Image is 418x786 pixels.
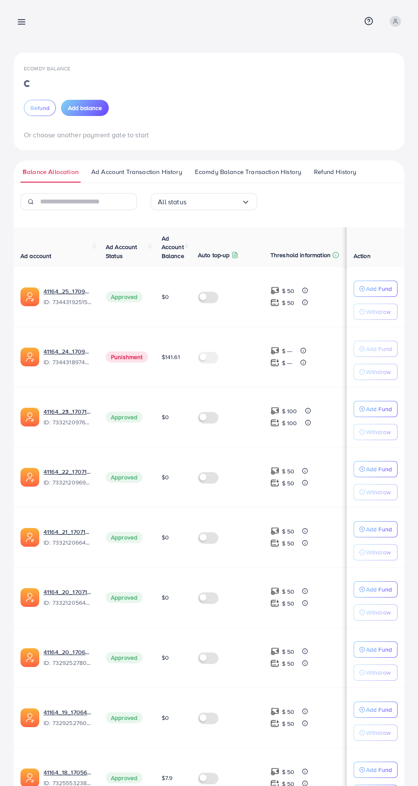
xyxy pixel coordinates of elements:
[366,284,392,294] p: Add Fund
[44,478,92,487] span: ID: 7332120969684811778
[354,762,398,778] button: Add Fund
[366,487,391,497] p: Withdraw
[270,358,279,367] img: top-up amount
[366,464,392,474] p: Add Fund
[354,702,398,718] button: Add Fund
[106,532,142,543] span: Approved
[106,412,142,423] span: Approved
[24,65,70,72] span: Ecomdy Balance
[354,461,398,477] button: Add Fund
[366,344,392,354] p: Add Fund
[354,604,398,621] button: Withdraw
[20,252,52,260] span: Ad account
[354,484,398,500] button: Withdraw
[44,358,92,366] span: ID: 7344318974215340033
[366,307,391,317] p: Withdraw
[354,581,398,597] button: Add Fund
[282,767,295,777] p: $ 50
[354,725,398,741] button: Withdraw
[354,521,398,537] button: Add Fund
[366,644,392,655] p: Add Fund
[106,351,148,363] span: Punishment
[106,712,142,723] span: Approved
[282,478,295,488] p: $ 50
[158,195,186,209] span: All status
[44,467,92,487] div: <span class='underline'>41164_22_1707142456408</span></br>7332120969684811778
[366,728,391,738] p: Withdraw
[366,404,392,414] p: Add Fund
[354,641,398,658] button: Add Fund
[354,304,398,320] button: Withdraw
[44,298,92,306] span: ID: 7344319251534069762
[270,250,331,260] p: Threshold information
[44,719,92,727] span: ID: 7329252760468127746
[270,298,279,307] img: top-up amount
[270,406,279,415] img: top-up amount
[20,588,39,607] img: ic-ads-acc.e4c84228.svg
[162,653,169,662] span: $0
[23,167,78,177] span: Balance Allocation
[106,243,137,260] span: Ad Account Status
[151,193,257,210] div: Search for option
[270,719,279,728] img: top-up amount
[366,607,391,618] p: Withdraw
[366,547,391,557] p: Withdraw
[198,250,230,260] p: Auto top-up
[44,467,92,476] a: 41164_22_1707142456408
[106,592,142,603] span: Approved
[44,708,92,716] a: 41164_19_1706474666940
[30,104,49,112] span: Refund
[282,346,293,356] p: $ ---
[162,774,173,782] span: $7.9
[44,658,92,667] span: ID: 7329252780571557890
[282,598,295,609] p: $ 50
[44,648,92,656] a: 41164_20_1706474683598
[366,667,391,678] p: Withdraw
[282,538,295,548] p: $ 50
[44,347,92,367] div: <span class='underline'>41164_24_1709982576916</span></br>7344318974215340033
[44,648,92,667] div: <span class='underline'>41164_20_1706474683598</span></br>7329252780571557890
[44,407,92,416] a: 41164_23_1707142475983
[270,286,279,295] img: top-up amount
[44,287,92,307] div: <span class='underline'>41164_25_1709982599082</span></br>7344319251534069762
[270,527,279,536] img: top-up amount
[61,100,109,116] button: Add balance
[162,533,169,542] span: $0
[44,768,92,777] a: 41164_18_1705613299404
[282,406,297,416] p: $ 100
[282,298,295,308] p: $ 50
[162,234,184,260] span: Ad Account Balance
[91,167,182,177] span: Ad Account Transaction History
[270,659,279,668] img: top-up amount
[162,353,180,361] span: $141.61
[44,407,92,427] div: <span class='underline'>41164_23_1707142475983</span></br>7332120976240689154
[282,418,297,428] p: $ 100
[270,467,279,476] img: top-up amount
[354,364,398,380] button: Withdraw
[106,472,142,483] span: Approved
[270,599,279,608] img: top-up amount
[270,539,279,548] img: top-up amount
[282,466,295,476] p: $ 50
[270,767,279,776] img: top-up amount
[44,287,92,296] a: 41164_25_1709982599082
[354,281,398,297] button: Add Fund
[20,408,39,426] img: ic-ads-acc.e4c84228.svg
[44,347,92,356] a: 41164_24_1709982576916
[270,479,279,487] img: top-up amount
[354,252,371,260] span: Action
[106,652,142,663] span: Approved
[44,528,92,536] a: 41164_21_1707142387585
[24,130,394,140] p: Or choose another payment gate to start
[44,588,92,607] div: <span class='underline'>41164_20_1707142368069</span></br>7332120564271874049
[44,418,92,426] span: ID: 7332120976240689154
[162,413,169,421] span: $0
[314,167,356,177] span: Refund History
[354,401,398,417] button: Add Fund
[270,418,279,427] img: top-up amount
[366,367,391,377] p: Withdraw
[282,707,295,717] p: $ 50
[366,705,392,715] p: Add Fund
[24,100,56,116] button: Refund
[354,424,398,440] button: Withdraw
